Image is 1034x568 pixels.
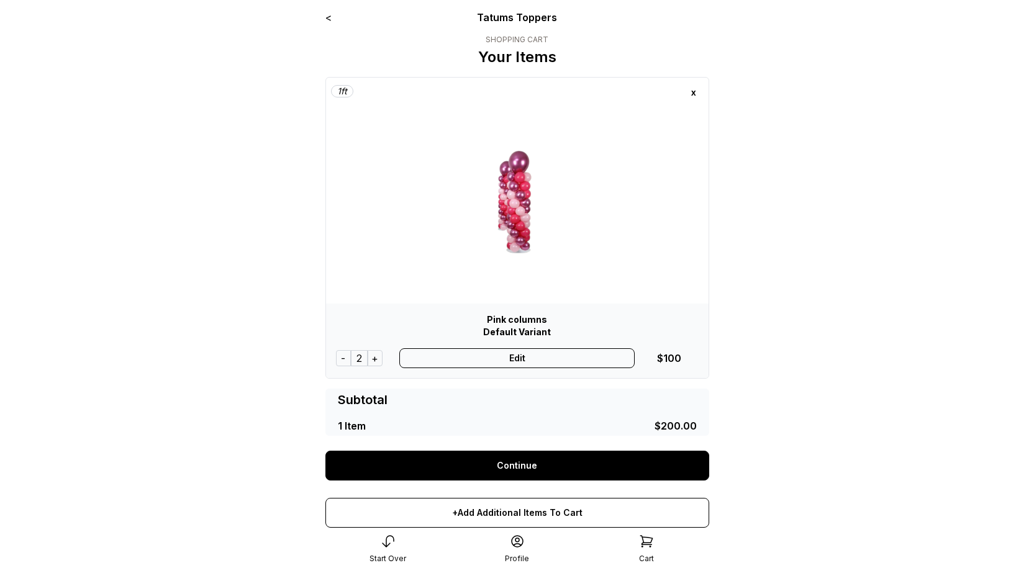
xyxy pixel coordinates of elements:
[402,10,632,25] div: Tatums Toppers
[336,350,351,366] div: -
[368,350,383,366] div: +
[325,451,709,480] a: Continue
[351,350,368,366] div: 2
[396,107,638,294] img: Design with add-ons
[478,47,556,67] p: Your Items
[338,418,366,433] div: 1 Item
[399,348,635,368] div: Edit
[655,418,697,433] div: $200.00
[639,554,654,564] div: Cart
[478,35,556,45] div: SHOPPING CART
[331,85,353,97] div: 1 ft
[325,11,332,24] a: <
[684,83,704,102] div: x
[370,554,406,564] div: Start Over
[336,313,699,338] div: Pink columns Default Variant
[505,554,529,564] div: Profile
[325,498,709,528] div: +Add Additional Items To Cart
[338,391,388,408] div: Subtotal
[657,351,681,366] div: $100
